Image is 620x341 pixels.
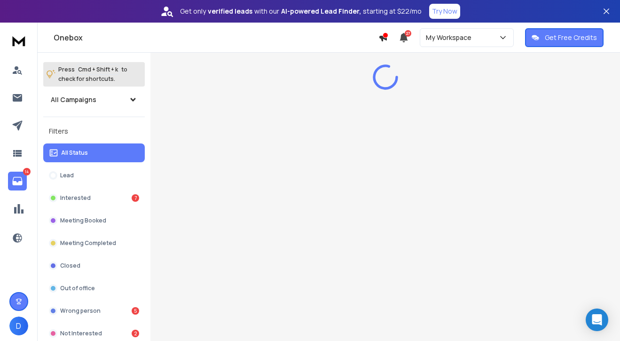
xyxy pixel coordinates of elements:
div: 5 [132,307,139,315]
p: All Status [61,149,88,157]
p: Meeting Booked [60,217,106,224]
a: 14 [8,172,27,190]
button: All Campaigns [43,90,145,109]
button: Interested7 [43,189,145,207]
p: Get Free Credits [545,33,597,42]
button: D [9,317,28,335]
strong: AI-powered Lead Finder, [281,7,361,16]
p: Try Now [432,7,457,16]
button: Lead [43,166,145,185]
p: Lead [60,172,74,179]
h1: All Campaigns [51,95,96,104]
strong: verified leads [208,7,252,16]
button: Out of office [43,279,145,298]
button: Wrong person5 [43,301,145,320]
span: Cmd + Shift + k [77,64,119,75]
div: 2 [132,330,139,337]
p: Wrong person [60,307,101,315]
span: 27 [405,30,411,37]
div: Open Intercom Messenger [586,309,608,331]
h1: Onebox [54,32,378,43]
p: Out of office [60,285,95,292]
p: Meeting Completed [60,239,116,247]
button: Get Free Credits [525,28,604,47]
p: Get only with our starting at $22/mo [180,7,422,16]
button: All Status [43,143,145,162]
h3: Filters [43,125,145,138]
p: 14 [23,168,31,175]
button: Try Now [429,4,460,19]
button: Meeting Booked [43,211,145,230]
div: 7 [132,194,139,202]
button: Closed [43,256,145,275]
p: My Workspace [426,33,475,42]
p: Not Interested [60,330,102,337]
p: Press to check for shortcuts. [58,65,127,84]
img: logo [9,32,28,49]
p: Interested [60,194,91,202]
p: Closed [60,262,80,270]
button: Meeting Completed [43,234,145,253]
